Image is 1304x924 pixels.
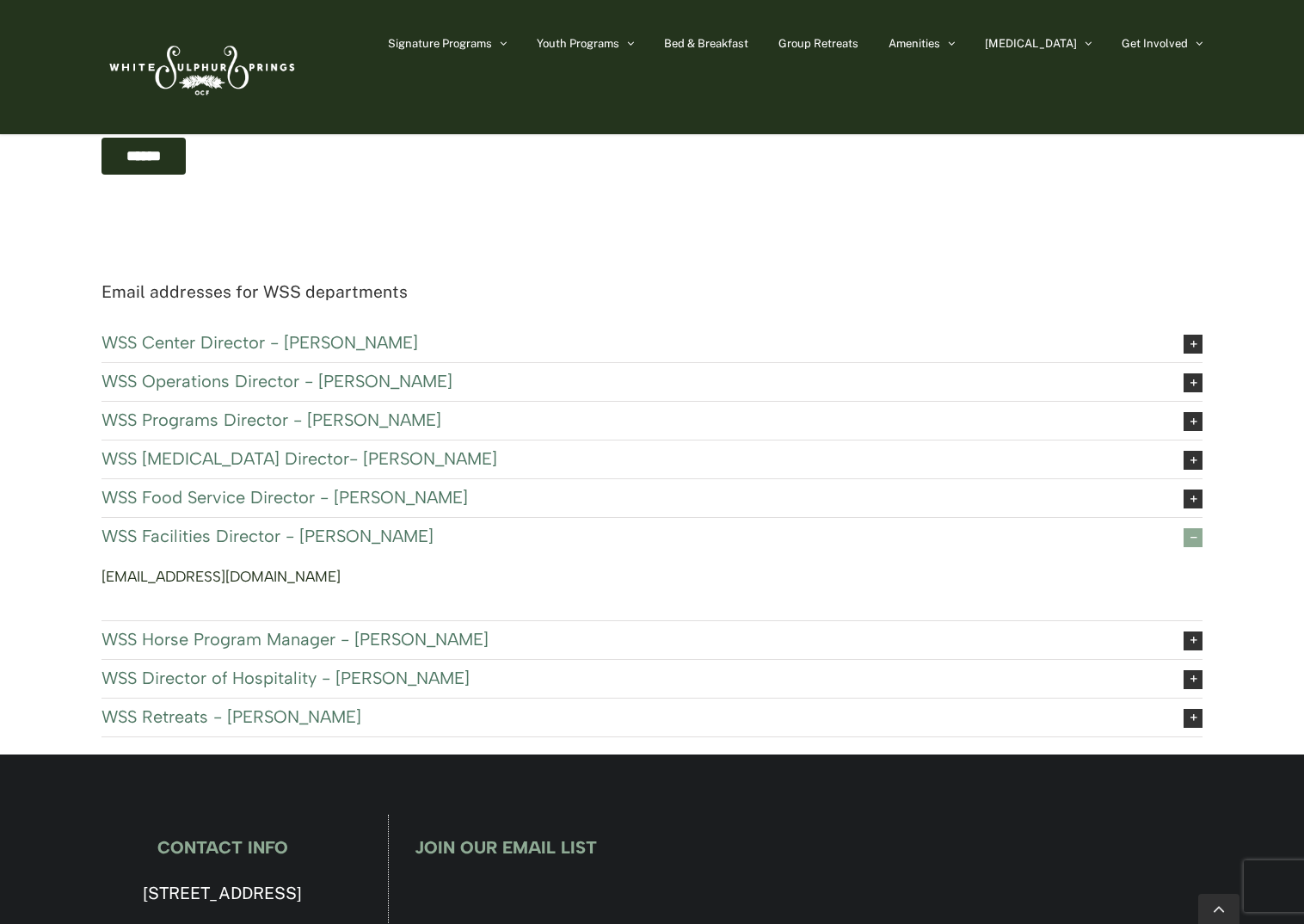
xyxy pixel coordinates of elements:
span: Youth Programs [537,38,619,49]
span: Get Involved [1122,38,1188,49]
a: [EMAIL_ADDRESS][DOMAIN_NAME] [101,568,341,585]
span: WSS Programs Director - [PERSON_NAME] [101,410,1157,429]
img: White Sulphur Springs Logo [101,27,299,108]
h4: JOIN OUR EMAIL LIST [415,838,1203,857]
span: WSS [MEDICAL_DATA] Director- [PERSON_NAME] [101,449,1157,468]
span: Bed & Breakfast [664,38,748,49]
span: Group Retreats [778,38,858,49]
a: WSS Operations Director - [PERSON_NAME] [101,363,1203,401]
p: Email addresses for WSS departments [101,278,1203,307]
a: WSS Food Service Director - [PERSON_NAME] [101,479,1203,517]
a: WSS Horse Program Manager - [PERSON_NAME] [101,621,1203,659]
a: WSS Center Director - [PERSON_NAME] [101,324,1203,362]
span: [MEDICAL_DATA] [985,38,1077,49]
a: WSS Retreats - [PERSON_NAME] [101,699,1203,736]
span: WSS Facilities Director - [PERSON_NAME] [101,527,1157,545]
span: WSS Center Director - [PERSON_NAME] [101,333,1157,352]
span: WSS Operations Director - [PERSON_NAME] [101,372,1157,391]
a: WSS [MEDICAL_DATA] Director- [PERSON_NAME] [101,440,1203,478]
span: Amenities [889,38,940,49]
a: WSS Director of Hospitality - [PERSON_NAME] [101,660,1203,698]
a: WSS Facilities Director - [PERSON_NAME] [101,518,1203,556]
h4: CONTACT INFO [101,838,344,857]
p: [STREET_ADDRESS] [101,879,344,909]
span: WSS Retreats - [PERSON_NAME] [101,707,1157,726]
a: WSS Programs Director - [PERSON_NAME] [101,402,1203,440]
span: WSS Food Service Director - [PERSON_NAME] [101,488,1157,507]
span: WSS Horse Program Manager - [PERSON_NAME] [101,630,1157,649]
span: WSS Director of Hospitality - [PERSON_NAME] [101,668,1157,687]
span: Signature Programs [388,38,492,49]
